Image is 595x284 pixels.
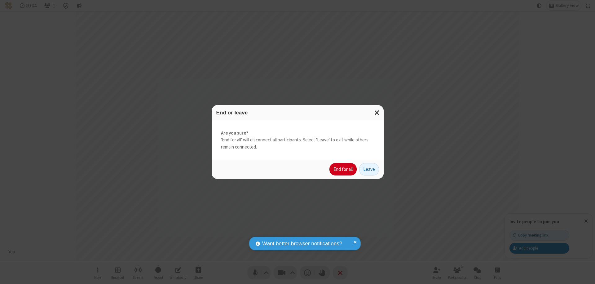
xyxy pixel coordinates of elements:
h3: End or leave [216,110,379,116]
button: End for all [329,163,357,175]
div: 'End for all' will disconnect all participants. Select 'Leave' to exit while others remain connec... [212,120,384,160]
button: Leave [359,163,379,175]
span: Want better browser notifications? [262,240,342,248]
strong: Are you sure? [221,130,374,137]
button: Close modal [371,105,384,120]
